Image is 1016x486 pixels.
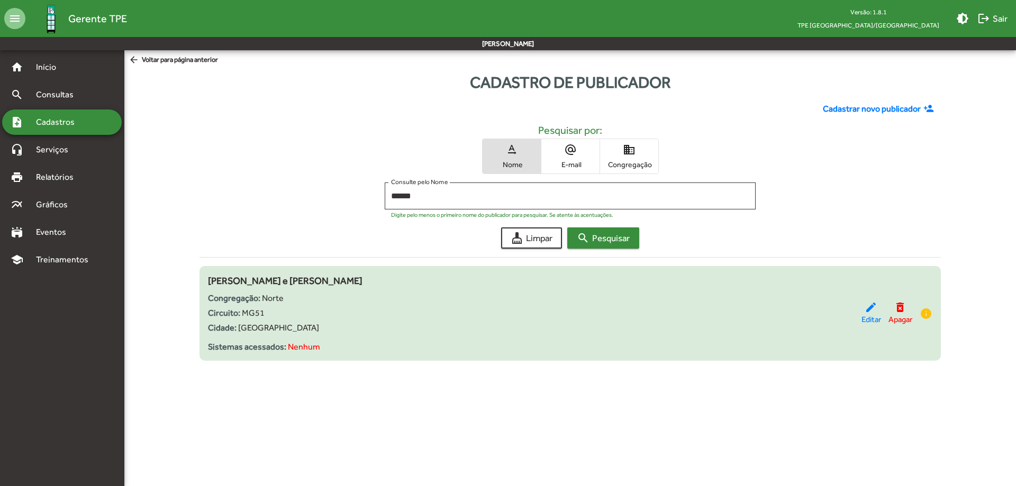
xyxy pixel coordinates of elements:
mat-hint: Digite pelo menos o primeiro nome do publicador para pesquisar. Se atente às acentuações. [391,212,613,218]
span: [GEOGRAPHIC_DATA] [238,323,319,333]
span: Gráficos [30,198,82,211]
h5: Pesquisar por: [208,124,932,136]
mat-icon: text_rotation_none [505,143,518,156]
span: Início [30,61,71,74]
mat-icon: person_add [923,103,937,115]
span: Norte [262,293,284,303]
span: Nenhum [288,342,320,352]
span: Cadastros [30,116,88,129]
mat-icon: cleaning_services [511,232,523,244]
span: MG51 [242,308,265,318]
mat-icon: multiline_chart [11,198,23,211]
span: Relatórios [30,171,87,184]
span: Serviços [30,143,83,156]
span: Apagar [888,314,912,326]
mat-icon: search [11,88,23,101]
mat-icon: home [11,61,23,74]
mat-icon: school [11,253,23,266]
span: Sair [977,9,1008,28]
span: Limpar [511,228,552,247]
span: Consultas [30,88,87,101]
mat-icon: alternate_email [564,143,577,156]
span: E-mail [544,160,597,169]
span: Nome [485,160,538,169]
mat-icon: logout [977,12,990,25]
strong: Congregação: [208,293,260,303]
span: Voltar para página anterior [129,54,218,66]
span: Eventos [30,226,80,239]
button: Pesquisar [567,227,639,249]
mat-icon: note_add [11,116,23,129]
a: Gerente TPE [25,2,127,36]
span: TPE [GEOGRAPHIC_DATA]/[GEOGRAPHIC_DATA] [789,19,948,32]
button: E-mail [541,139,600,173]
strong: Circuito: [208,308,240,318]
button: Sair [973,9,1012,28]
button: Limpar [501,227,562,249]
div: Versão: 1.8.1 [789,5,948,19]
span: Gerente TPE [68,10,127,27]
span: Pesquisar [577,228,630,247]
mat-icon: stadium [11,226,23,239]
strong: Cidade: [208,323,237,333]
span: [PERSON_NAME] e [PERSON_NAME] [208,275,362,286]
mat-icon: domain [623,143,636,156]
button: Congregação [600,139,658,173]
mat-icon: print [11,171,23,184]
mat-icon: menu [4,8,25,29]
span: Editar [861,314,881,326]
mat-icon: headset_mic [11,143,23,156]
mat-icon: brightness_medium [956,12,969,25]
mat-icon: delete_forever [894,301,906,314]
span: Treinamentos [30,253,101,266]
div: Cadastro de publicador [124,70,1016,94]
mat-icon: info [920,307,932,320]
strong: Sistemas acessados: [208,342,286,352]
button: Nome [483,139,541,173]
span: Cadastrar novo publicador [823,103,921,115]
mat-icon: arrow_back [129,54,142,66]
span: Congregação [603,160,656,169]
mat-icon: edit [865,301,877,314]
mat-icon: search [577,232,589,244]
img: Logo [34,2,68,36]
